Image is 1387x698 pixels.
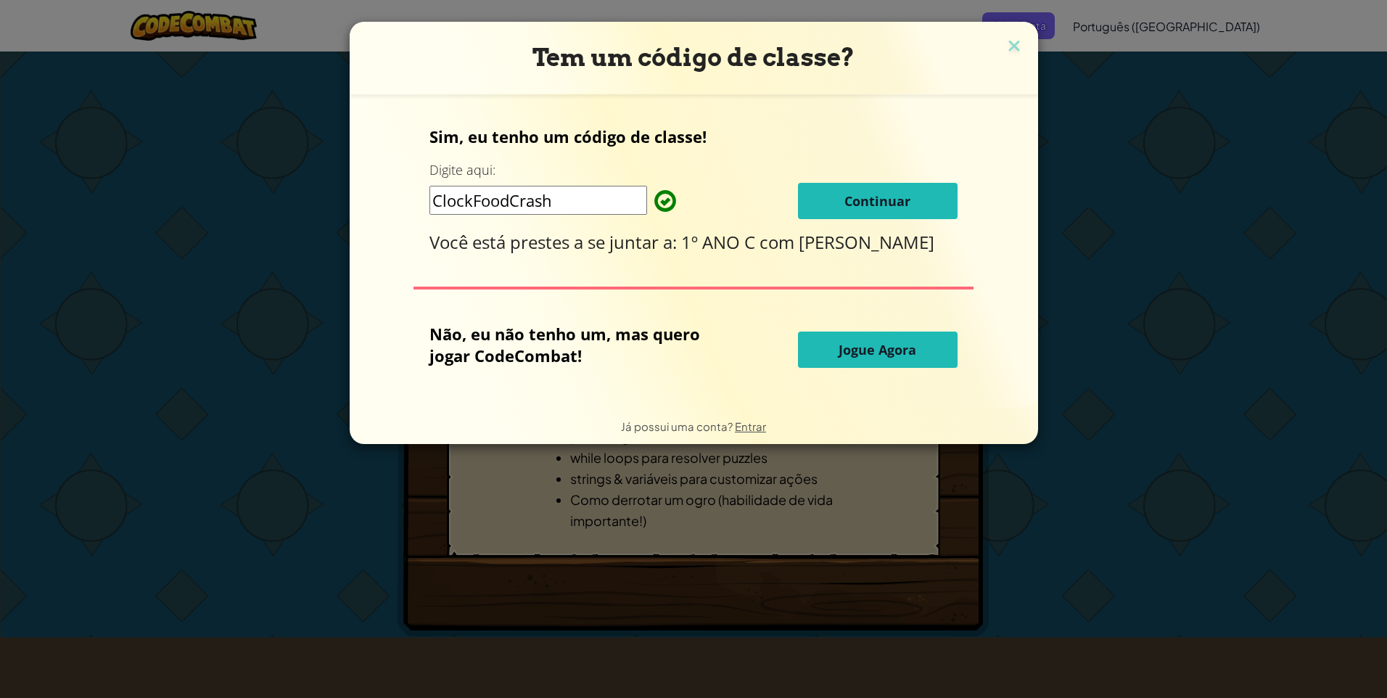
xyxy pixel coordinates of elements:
label: Digite aqui: [429,161,495,179]
p: Não, eu não tenho um, mas quero jogar CodeCombat! [429,323,725,366]
span: Você está prestes a se juntar a: [429,230,681,254]
button: Continuar [798,183,958,219]
span: com [760,230,799,254]
span: 1º ANO C [681,230,760,254]
a: Entrar [735,419,766,433]
span: Já possui uma conta? [621,419,735,433]
span: Jogue Agora [839,341,916,358]
button: Jogue Agora [798,332,958,368]
span: Tem um código de classe? [532,43,855,72]
img: ícone de fechamento [1005,36,1024,58]
span: [PERSON_NAME] [799,230,934,254]
p: Sim, eu tenho um código de classe! [429,126,957,147]
span: Continuar [844,192,910,210]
